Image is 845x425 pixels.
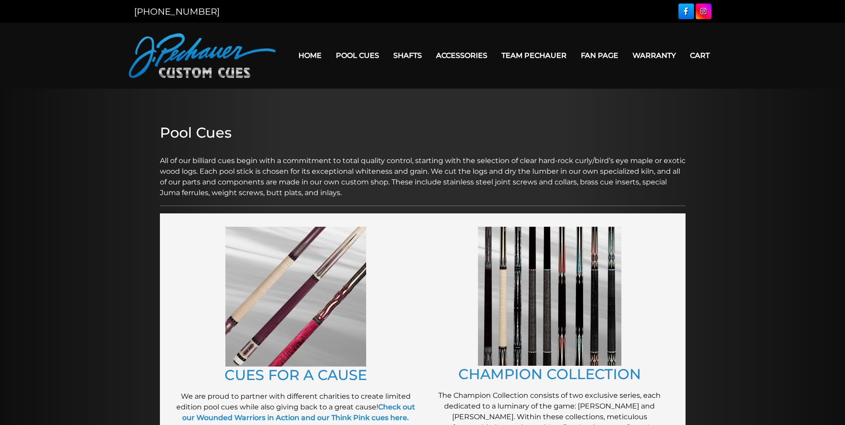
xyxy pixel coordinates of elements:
[329,44,386,67] a: Pool Cues
[458,365,641,383] a: CHAMPION COLLECTION
[225,366,367,384] a: CUES FOR A CAUSE
[386,44,429,67] a: Shafts
[160,124,686,141] h2: Pool Cues
[129,33,276,78] img: Pechauer Custom Cues
[173,391,418,423] p: We are proud to partner with different charities to create limited edition pool cues while also g...
[134,6,220,17] a: [PHONE_NUMBER]
[574,44,625,67] a: Fan Page
[429,44,494,67] a: Accessories
[160,145,686,198] p: All of our billiard cues begin with a commitment to total quality control, starting with the sele...
[291,44,329,67] a: Home
[494,44,574,67] a: Team Pechauer
[625,44,683,67] a: Warranty
[182,403,415,422] a: Check out our Wounded Warriors in Action and our Think Pink cues here.
[683,44,717,67] a: Cart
